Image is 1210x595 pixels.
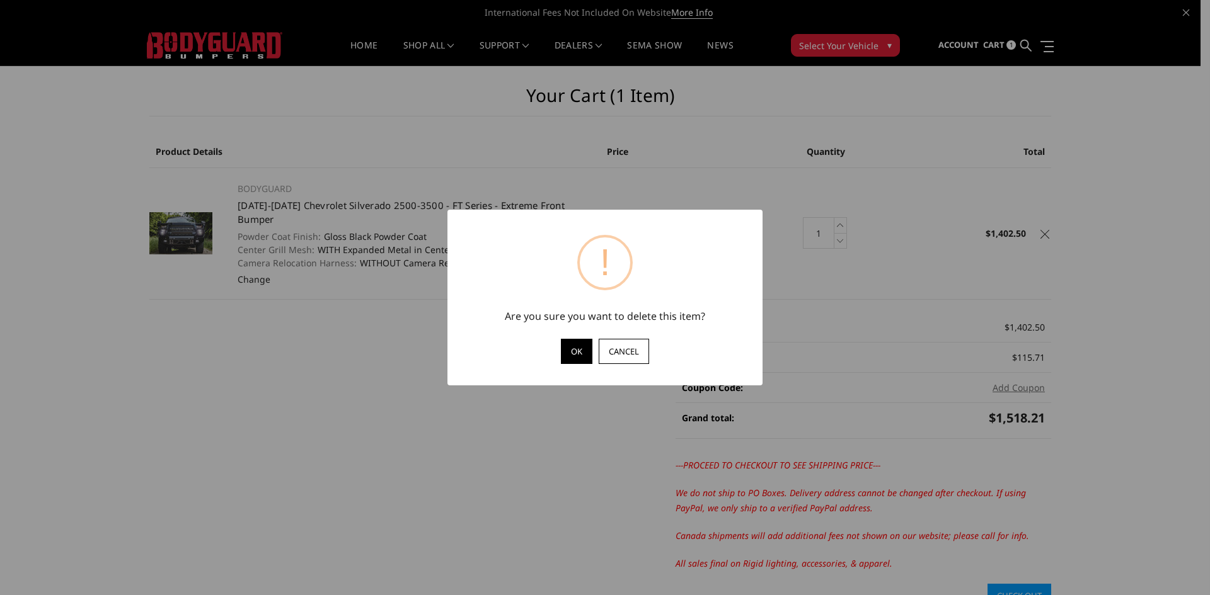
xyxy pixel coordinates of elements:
[460,309,750,323] div: Are you sure you want to delete this item?
[577,235,633,290] div: !
[599,339,649,364] button: Cancel
[561,339,592,364] button: OK
[1147,535,1210,595] iframe: Chat Widget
